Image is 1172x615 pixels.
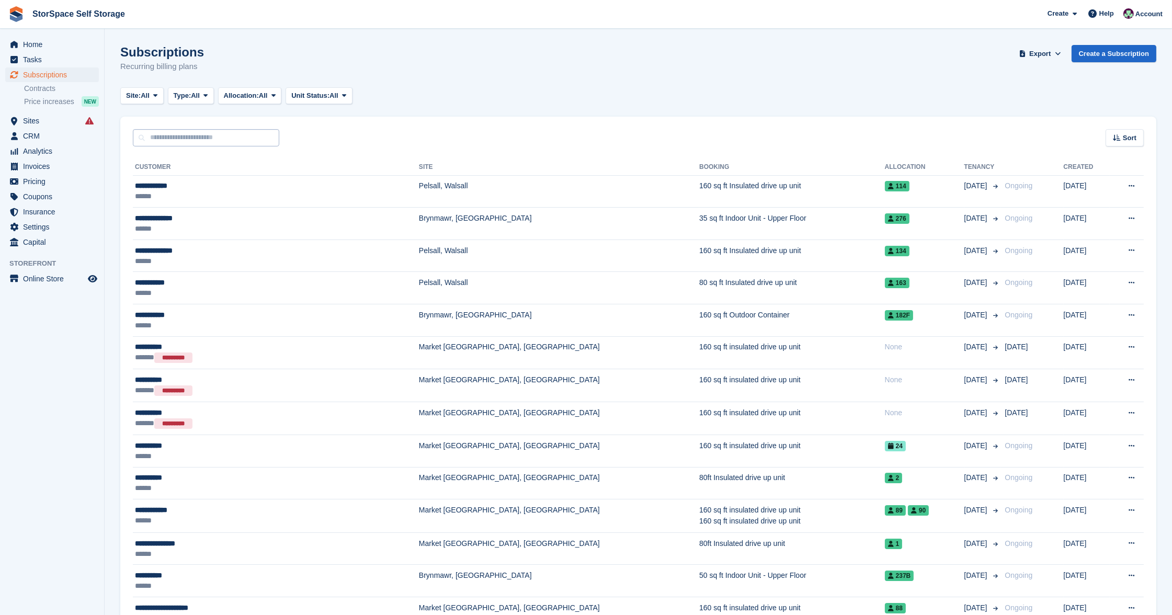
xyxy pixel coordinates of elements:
span: Subscriptions [23,67,86,82]
span: [DATE] [964,538,989,549]
button: Allocation: All [218,87,282,105]
span: [DATE] [964,505,989,516]
span: All [259,90,268,101]
span: [DATE] [1005,375,1028,384]
td: 160 sq ft Insulated drive up unit [699,240,885,272]
i: Smart entry sync failures have occurred [85,117,94,125]
span: Sites [23,113,86,128]
td: 160 sq ft insulated drive up unit [699,435,885,467]
span: Insurance [23,204,86,219]
span: Site: [126,90,141,101]
div: None [885,341,964,352]
span: All [191,90,200,101]
th: Site [419,159,699,176]
td: [DATE] [1064,435,1110,467]
td: [DATE] [1064,240,1110,272]
a: menu [5,159,99,174]
span: Coupons [23,189,86,204]
span: 2 [885,473,903,483]
p: Recurring billing plans [120,61,204,73]
span: [DATE] [964,213,989,224]
div: NEW [82,96,99,107]
td: Market [GEOGRAPHIC_DATA], [GEOGRAPHIC_DATA] [419,435,699,467]
span: Tasks [23,52,86,67]
span: Ongoing [1005,441,1033,450]
span: Help [1099,8,1114,19]
span: Ongoing [1005,571,1033,579]
span: Invoices [23,159,86,174]
span: [DATE] [964,277,989,288]
span: All [329,90,338,101]
span: [DATE] [964,245,989,256]
a: Create a Subscription [1072,45,1156,62]
span: Export [1029,49,1051,59]
span: [DATE] [964,180,989,191]
a: menu [5,67,99,82]
td: [DATE] [1064,467,1110,499]
td: Brynmawr, [GEOGRAPHIC_DATA] [419,565,699,597]
a: Preview store [86,272,99,285]
h1: Subscriptions [120,45,204,59]
a: menu [5,235,99,249]
td: 160 sq ft insulated drive up unit 160 sq ft insulated drive up unit [699,499,885,533]
span: 1 [885,539,903,549]
td: [DATE] [1064,336,1110,369]
span: Ongoing [1005,603,1033,612]
td: Market [GEOGRAPHIC_DATA], [GEOGRAPHIC_DATA] [419,336,699,369]
td: 35 sq ft Indoor Unit - Upper Floor [699,208,885,240]
button: Site: All [120,87,164,105]
span: All [141,90,150,101]
td: 160 sq ft insulated drive up unit [699,369,885,402]
th: Booking [699,159,885,176]
a: StorSpace Self Storage [28,5,129,22]
td: Pelsall, Walsall [419,272,699,304]
span: Type: [174,90,191,101]
span: 276 [885,213,909,224]
td: 80ft Insulated drive up unit [699,532,885,565]
span: Sort [1123,133,1136,143]
a: Price increases NEW [24,96,99,107]
td: Pelsall, Walsall [419,240,699,272]
span: Ongoing [1005,506,1033,514]
img: Ross Hadlington [1123,8,1134,19]
span: 163 [885,278,909,288]
td: 160 sq ft insulated drive up unit [699,336,885,369]
a: menu [5,189,99,204]
td: Market [GEOGRAPHIC_DATA], [GEOGRAPHIC_DATA] [419,402,699,435]
div: None [885,407,964,418]
span: [DATE] [964,602,989,613]
a: menu [5,113,99,128]
button: Unit Status: All [286,87,352,105]
span: 89 [885,505,906,516]
span: 182f [885,310,913,321]
td: [DATE] [1064,532,1110,565]
span: Price increases [24,97,74,107]
td: 50 sq ft Indoor Unit - Upper Floor [699,565,885,597]
td: 80 sq ft Insulated drive up unit [699,272,885,304]
span: Storefront [9,258,104,269]
td: Market [GEOGRAPHIC_DATA], [GEOGRAPHIC_DATA] [419,467,699,499]
a: menu [5,174,99,189]
a: menu [5,271,99,286]
td: 160 sq ft Insulated drive up unit [699,175,885,208]
td: [DATE] [1064,565,1110,597]
a: Contracts [24,84,99,94]
button: Export [1017,45,1063,62]
span: Pricing [23,174,86,189]
td: [DATE] [1064,304,1110,337]
td: 160 sq ft insulated drive up unit [699,402,885,435]
span: [DATE] [964,407,989,418]
td: [DATE] [1064,499,1110,533]
td: 80ft Insulated drive up unit [699,467,885,499]
span: [DATE] [964,374,989,385]
button: Type: All [168,87,214,105]
span: [DATE] [964,440,989,451]
td: Market [GEOGRAPHIC_DATA], [GEOGRAPHIC_DATA] [419,532,699,565]
td: [DATE] [1064,402,1110,435]
th: Customer [133,159,419,176]
span: 114 [885,181,909,191]
span: Create [1048,8,1068,19]
span: Allocation: [224,90,259,101]
td: [DATE] [1064,369,1110,402]
a: menu [5,129,99,143]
